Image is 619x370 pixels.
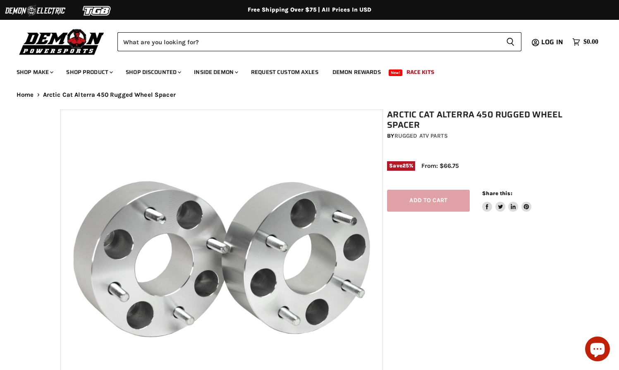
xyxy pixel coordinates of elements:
[43,91,176,98] span: Arctic Cat Alterra 450 Rugged Wheel Spacer
[389,69,403,76] span: New!
[482,190,512,196] span: Share this:
[17,27,107,56] img: Demon Powersports
[10,60,596,81] ul: Main menu
[583,337,612,363] inbox-online-store-chat: Shopify online store chat
[245,64,325,81] a: Request Custom Axles
[60,64,118,81] a: Shop Product
[400,64,440,81] a: Race Kits
[387,161,415,170] span: Save %
[541,37,563,47] span: Log in
[583,38,598,46] span: $0.00
[326,64,387,81] a: Demon Rewards
[500,32,521,51] button: Search
[568,36,602,48] a: $0.00
[17,91,34,98] a: Home
[538,38,568,46] a: Log in
[10,64,58,81] a: Shop Make
[117,32,500,51] input: Search
[387,131,563,141] div: by
[482,190,531,212] aside: Share this:
[394,132,448,139] a: Rugged ATV Parts
[188,64,243,81] a: Inside Demon
[421,162,459,169] span: From: $66.75
[117,32,521,51] form: Product
[119,64,186,81] a: Shop Discounted
[66,3,128,19] img: TGB Logo 2
[4,3,66,19] img: Demon Electric Logo 2
[387,110,563,130] h1: Arctic Cat Alterra 450 Rugged Wheel Spacer
[402,162,409,169] span: 25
